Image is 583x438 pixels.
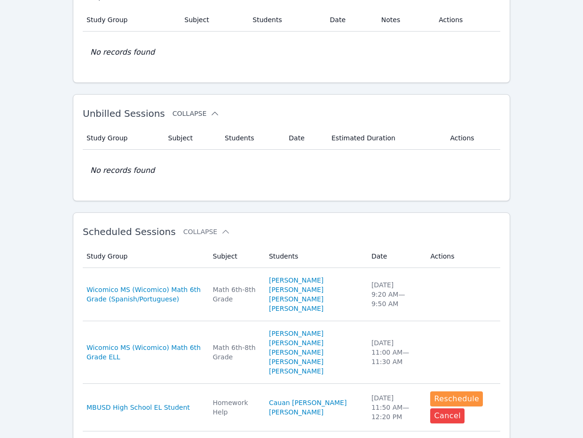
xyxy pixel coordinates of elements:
[376,8,433,32] th: Notes
[269,285,323,294] a: [PERSON_NAME]
[213,285,258,304] div: Math 6th-8th Grade
[163,127,219,150] th: Subject
[433,8,500,32] th: Actions
[87,403,190,412] a: MBUSD High School EL Student
[371,393,419,422] div: [DATE] 11:50 AM — 12:20 PM
[269,348,323,357] a: [PERSON_NAME]
[269,338,323,348] a: [PERSON_NAME]
[283,127,326,150] th: Date
[269,294,323,304] a: [PERSON_NAME]
[183,227,230,236] button: Collapse
[83,32,500,73] td: No records found
[207,245,263,268] th: Subject
[269,357,360,376] a: [PERSON_NAME] [PERSON_NAME]
[83,245,207,268] th: Study Group
[269,329,323,338] a: [PERSON_NAME]
[371,280,419,308] div: [DATE] 9:20 AM — 9:50 AM
[87,343,202,362] a: Wicomico MS (Wicomico) Math 6th Grade ELL
[324,8,376,32] th: Date
[444,127,500,150] th: Actions
[366,245,425,268] th: Date
[263,245,366,268] th: Students
[219,127,283,150] th: Students
[83,127,163,150] th: Study Group
[83,150,500,191] td: No records found
[213,398,258,417] div: Homework Help
[269,304,323,313] a: [PERSON_NAME]
[83,384,500,431] tr: MBUSD High School EL StudentHomework HelpCauan [PERSON_NAME] [PERSON_NAME][DATE]11:50 AM—12:20 PM...
[179,8,247,32] th: Subject
[87,285,202,304] a: Wicomico MS (Wicomico) Math 6th Grade (Spanish/Portuguese)
[269,276,323,285] a: [PERSON_NAME]
[430,408,465,423] button: Cancel
[173,109,220,118] button: Collapse
[425,245,500,268] th: Actions
[269,398,360,417] a: Cauan [PERSON_NAME] [PERSON_NAME]
[371,338,419,366] div: [DATE] 11:00 AM — 11:30 AM
[213,343,258,362] div: Math 6th-8th Grade
[430,391,483,406] button: Reschedule
[83,321,500,384] tr: Wicomico MS (Wicomico) Math 6th Grade ELLMath 6th-8th Grade[PERSON_NAME][PERSON_NAME][PERSON_NAME...
[83,268,500,321] tr: Wicomico MS (Wicomico) Math 6th Grade (Spanish/Portuguese)Math 6th-8th Grade[PERSON_NAME][PERSON_...
[83,8,179,32] th: Study Group
[83,108,165,119] span: Unbilled Sessions
[326,127,444,150] th: Estimated Duration
[247,8,324,32] th: Students
[83,226,176,237] span: Scheduled Sessions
